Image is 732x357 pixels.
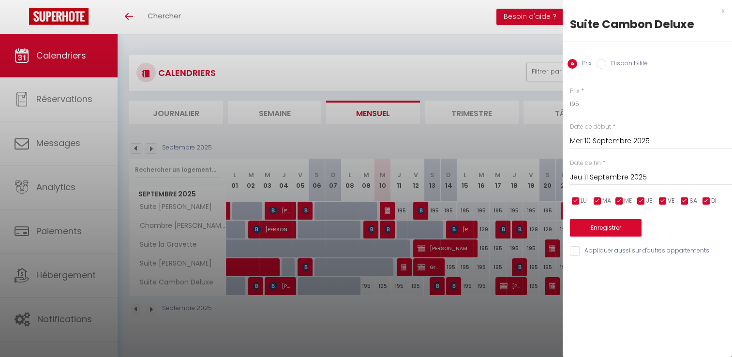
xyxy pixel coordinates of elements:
span: SA [689,196,697,206]
button: Ouvrir le widget de chat LiveChat [8,4,37,33]
span: VE [668,196,674,206]
span: ME [624,196,632,206]
label: Date de début [570,122,611,132]
span: MA [602,196,611,206]
span: JE [646,196,652,206]
label: Disponibilité [606,59,648,70]
div: Suite Cambon Deluxe [570,16,725,32]
label: Date de fin [570,159,601,168]
button: Enregistrer [570,219,642,237]
label: Prix [577,59,592,70]
div: x [563,5,725,16]
span: LU [581,196,587,206]
label: Prix [570,87,580,96]
span: DI [711,196,717,206]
